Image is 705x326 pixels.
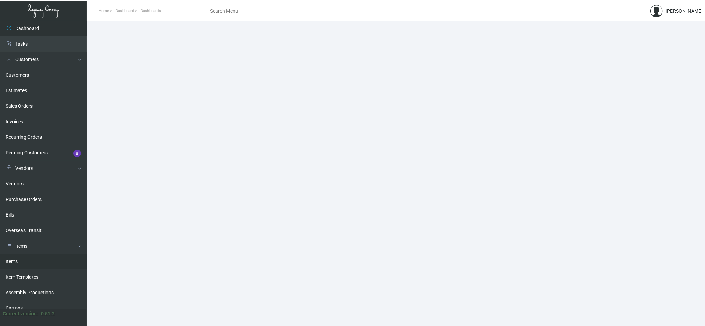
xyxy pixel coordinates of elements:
span: Dashboard [116,9,134,13]
div: [PERSON_NAME] [666,8,703,15]
span: Home [99,9,109,13]
div: 0.51.2 [41,310,55,317]
img: admin@bootstrapmaster.com [650,5,663,17]
div: Current version: [3,310,38,317]
span: Dashboards [141,9,161,13]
